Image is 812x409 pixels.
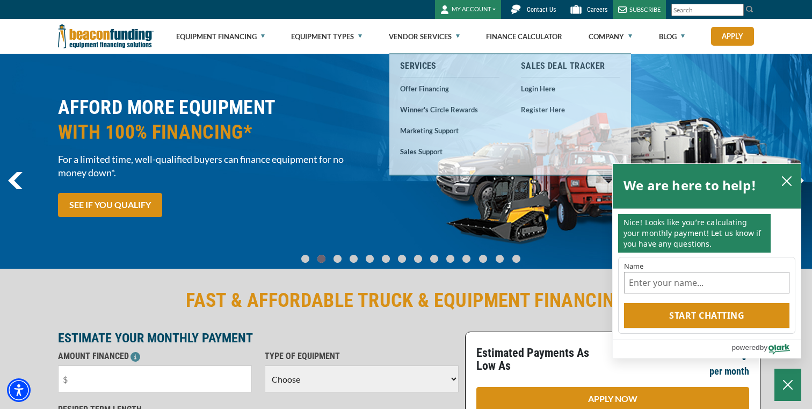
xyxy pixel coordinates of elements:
a: Go To Slide 13 [510,254,523,263]
a: Powered by Olark [731,340,801,358]
a: Equipment Financing [176,19,265,54]
input: $ [58,365,252,392]
span: by [760,341,767,354]
a: Vendor Services [389,19,460,54]
img: Search [745,5,754,13]
span: powered [731,341,759,354]
a: Sales Deal Tracker [521,60,620,73]
a: Sales Support [400,145,499,158]
a: Company [589,19,632,54]
p: ? [740,347,749,360]
a: Go To Slide 8 [427,254,440,263]
button: Close Chatbox [774,369,801,401]
a: Apply [711,27,754,46]
a: Equipment Types [291,19,362,54]
a: Go To Slide 4 [363,254,376,263]
a: Go To Slide 5 [379,254,392,263]
a: SEE IF YOU QUALIFY [58,193,162,217]
img: Left Navigator [8,172,23,189]
span: WITH 100% FINANCING* [58,120,400,145]
span: For a limited time, well-qualified buyers can finance equipment for no money down*. [58,153,400,180]
p: ESTIMATE YOUR MONTHLY PAYMENT [58,332,459,345]
a: Go To Slide 10 [460,254,473,263]
a: Blog [659,19,685,54]
button: Start chatting [624,303,789,328]
a: Register Here [521,103,620,116]
a: Go To Slide 11 [476,254,490,263]
h2: We are here to help! [624,175,756,196]
h2: AFFORD MORE EQUIPMENT [58,95,400,145]
a: Go To Slide 6 [395,254,408,263]
a: Clear search text [733,6,741,15]
a: Services [400,60,499,73]
a: Login Here [521,82,620,95]
label: Name [624,263,789,270]
button: close chatbox [778,173,795,188]
a: Go To Slide 7 [411,254,424,263]
input: Name [624,272,789,293]
h2: FAST & AFFORDABLE TRUCK & EQUIPMENT FINANCING [58,288,754,313]
a: Finance Calculator [486,19,562,54]
p: Estimated Payments As Low As [476,347,606,372]
a: previous [8,172,23,189]
input: Search [671,4,744,16]
span: Careers [587,6,607,13]
a: Go To Slide 2 [331,254,344,263]
a: Winner's Circle Rewards [400,103,499,116]
a: Go To Slide 9 [444,254,456,263]
a: Marketing Support [400,124,499,137]
a: Go To Slide 12 [493,254,506,263]
img: Beacon Funding Corporation logo [58,19,154,54]
a: Offer Financing [400,82,499,95]
div: Accessibility Menu [7,378,31,402]
p: AMOUNT FINANCED [58,350,252,363]
a: Go To Slide 1 [315,254,328,263]
p: Nice! Looks like you’re calculating your monthly payment! Let us know if you have any questions. [618,214,771,253]
a: Go To Slide 0 [299,254,311,263]
a: Go To Slide 3 [347,254,360,263]
p: per month [709,365,749,378]
div: olark chatbox [612,163,801,358]
span: Contact Us [527,6,556,13]
div: chat [613,209,801,257]
p: TYPE OF EQUIPMENT [265,350,459,363]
